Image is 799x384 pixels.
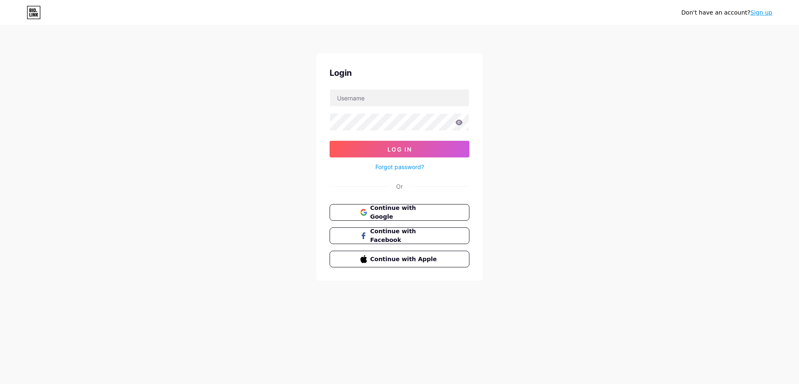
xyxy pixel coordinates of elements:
[330,227,469,244] button: Continue with Facebook
[750,9,772,16] a: Sign up
[396,182,403,191] div: Or
[330,251,469,267] button: Continue with Apple
[681,8,772,17] div: Don't have an account?
[330,67,469,79] div: Login
[370,255,439,264] span: Continue with Apple
[330,141,469,157] button: Log In
[330,204,469,221] button: Continue with Google
[375,162,424,171] a: Forgot password?
[387,146,412,153] span: Log In
[370,227,439,244] span: Continue with Facebook
[330,90,469,106] input: Username
[370,204,439,221] span: Continue with Google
